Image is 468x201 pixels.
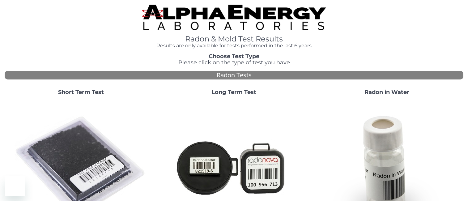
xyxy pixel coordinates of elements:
strong: Short Term Test [58,89,104,96]
div: Radon Tests [5,71,463,80]
iframe: Button to launch messaging window [5,176,25,196]
h1: Radon & Mold Test Results [142,35,326,43]
strong: Choose Test Type [209,53,259,60]
strong: Radon in Water [364,89,409,96]
img: TightCrop.jpg [142,5,326,30]
h4: Results are only available for tests performed in the last 6 years [142,43,326,49]
strong: Long Term Test [211,89,256,96]
span: Please click on the type of test you have [178,59,290,66]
